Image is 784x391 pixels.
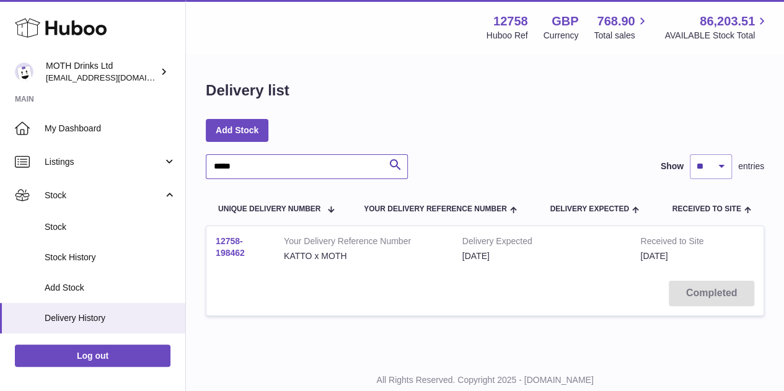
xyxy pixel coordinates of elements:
[640,235,722,250] strong: Received to Site
[206,119,268,141] a: Add Stock
[661,160,684,172] label: Show
[196,374,774,386] p: All Rights Reserved. Copyright 2025 - [DOMAIN_NAME]
[487,30,528,42] div: Huboo Ref
[493,13,528,30] strong: 12758
[45,312,176,324] span: Delivery History
[46,60,157,84] div: MOTH Drinks Ltd
[462,250,622,262] div: [DATE]
[594,13,649,42] a: 768.90 Total sales
[218,205,320,213] span: Unique Delivery Number
[738,160,764,172] span: entries
[462,235,622,250] strong: Delivery Expected
[552,13,578,30] strong: GBP
[284,235,444,250] strong: Your Delivery Reference Number
[46,72,182,82] span: [EMAIL_ADDRESS][DOMAIN_NAME]
[364,205,507,213] span: Your Delivery Reference Number
[664,30,769,42] span: AVAILABLE Stock Total
[597,13,635,30] span: 768.90
[672,205,741,213] span: Received to Site
[594,30,649,42] span: Total sales
[45,123,176,134] span: My Dashboard
[216,236,245,258] a: 12758-198462
[15,63,33,81] img: orders@mothdrinks.com
[45,252,176,263] span: Stock History
[700,13,755,30] span: 86,203.51
[664,13,769,42] a: 86,203.51 AVAILABLE Stock Total
[284,250,444,262] div: KATTO x MOTH
[45,190,163,201] span: Stock
[45,156,163,168] span: Listings
[45,282,176,294] span: Add Stock
[544,30,579,42] div: Currency
[640,251,667,261] span: [DATE]
[550,205,628,213] span: Delivery Expected
[206,81,289,100] h1: Delivery list
[15,345,170,367] a: Log out
[45,221,176,233] span: Stock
